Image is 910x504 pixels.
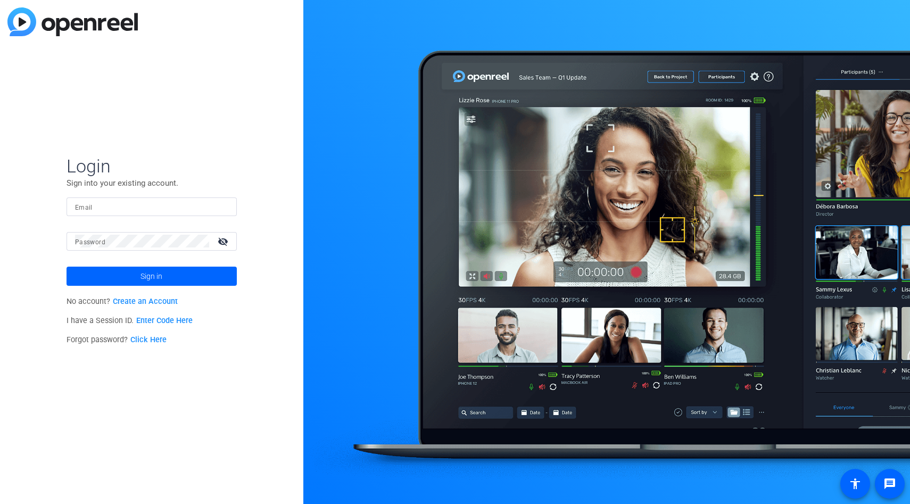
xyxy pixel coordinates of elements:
span: Sign in [140,263,162,290]
span: Login [67,155,237,177]
input: Enter Email Address [75,200,228,213]
span: Forgot password? [67,335,167,344]
span: I have a Session ID. [67,316,193,325]
img: blue-gradient.svg [7,7,138,36]
a: Enter Code Here [136,316,193,325]
mat-label: Email [75,204,93,211]
a: Click Here [130,335,167,344]
button: Sign in [67,267,237,286]
mat-icon: accessibility [849,477,862,490]
mat-icon: message [883,477,896,490]
a: Create an Account [113,297,178,306]
mat-label: Password [75,238,105,246]
span: No account? [67,297,178,306]
p: Sign into your existing account. [67,177,237,189]
mat-icon: visibility_off [211,234,237,249]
